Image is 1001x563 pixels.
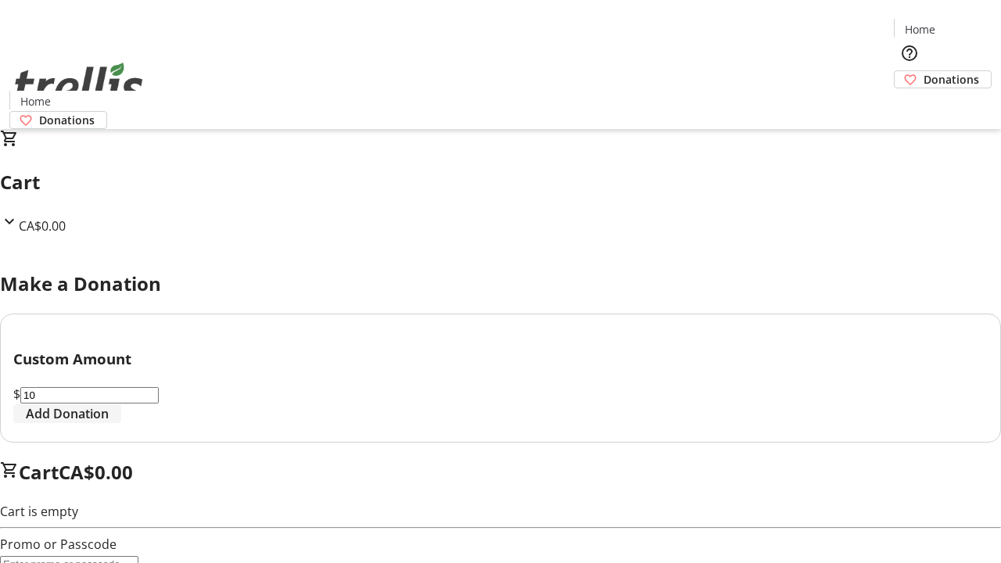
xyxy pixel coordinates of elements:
[19,217,66,235] span: CA$0.00
[13,385,20,403] span: $
[26,404,109,423] span: Add Donation
[905,21,935,38] span: Home
[894,88,925,120] button: Cart
[924,71,979,88] span: Donations
[9,45,149,124] img: Orient E2E Organization Y5mjeEVrPU's Logo
[13,404,121,423] button: Add Donation
[20,387,159,403] input: Donation Amount
[20,93,51,109] span: Home
[10,93,60,109] a: Home
[894,70,992,88] a: Donations
[895,21,945,38] a: Home
[894,38,925,69] button: Help
[39,112,95,128] span: Donations
[9,111,107,129] a: Donations
[59,459,133,485] span: CA$0.00
[13,348,988,370] h3: Custom Amount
